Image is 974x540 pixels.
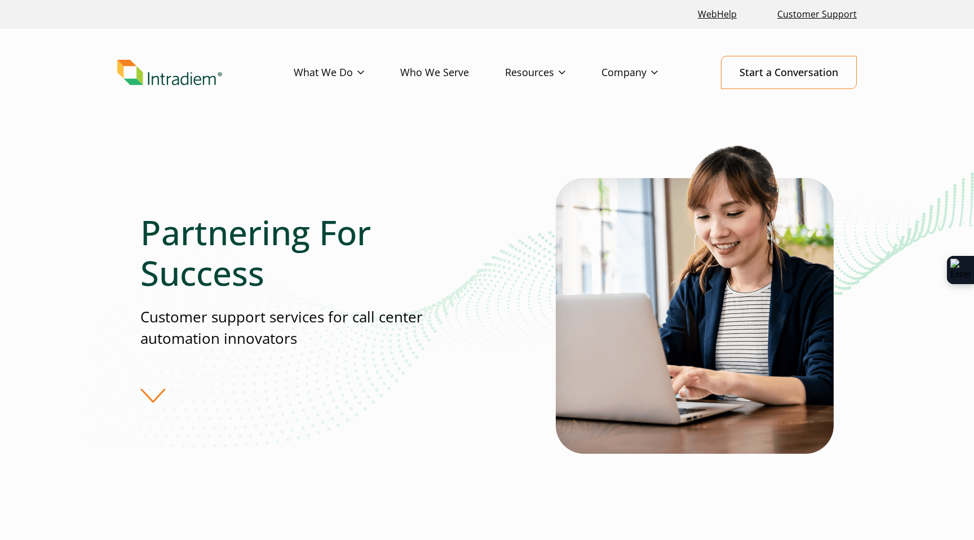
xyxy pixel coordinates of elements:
h1: Partnering For Success [140,212,486,293]
img: Woman smiling while typing on laptop offering customer support automation services [556,134,834,454]
a: Resources [505,56,601,89]
a: Link to homepage of Intradiem [117,60,294,86]
a: Customer Support [773,2,861,26]
a: Who We Serve [400,56,505,89]
a: Link opens in a new window [693,2,741,26]
img: Intradiem [117,60,222,86]
a: Start a Conversation [721,56,857,89]
a: What We Do [294,56,400,89]
a: Company [601,56,694,89]
p: Customer support services for call center automation innovators [140,307,486,349]
img: Extension Icon [950,259,971,281]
